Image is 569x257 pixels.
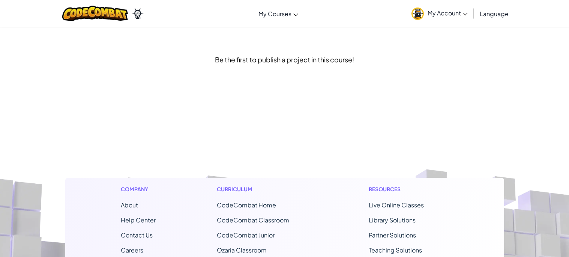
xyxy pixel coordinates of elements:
a: My Courses [255,3,302,24]
a: Live Online Classes [369,201,424,209]
a: Careers [121,246,143,254]
a: About [121,201,138,209]
h1: Company [121,185,156,193]
span: CodeCombat Home [217,201,276,209]
a: Teaching Solutions [369,246,422,254]
span: My Account [428,9,468,17]
h1: Resources [369,185,449,193]
a: Library Solutions [369,216,416,224]
span: My Courses [258,10,291,18]
a: Help Center [121,216,156,224]
a: My Account [408,2,471,25]
span: Contact Us [121,231,153,239]
a: CodeCombat Classroom [217,216,289,224]
h1: Curriculum [217,185,308,193]
a: CodeCombat Junior [217,231,275,239]
span: Language [480,10,509,18]
img: avatar [411,8,424,20]
a: Partner Solutions [369,231,416,239]
a: Language [476,3,512,24]
img: Ozaria [132,8,144,19]
div: Be the first to publish a project in this course! [71,54,498,65]
a: Ozaria Classroom [217,246,267,254]
img: CodeCombat logo [62,6,128,21]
